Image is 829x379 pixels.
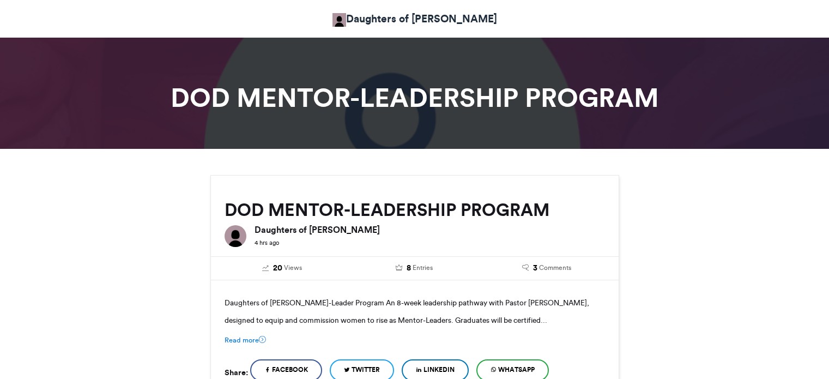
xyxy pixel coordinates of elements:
[356,262,473,274] a: 8 Entries
[489,262,605,274] a: 3 Comments
[284,263,302,273] span: Views
[225,294,605,329] p: Daughters of [PERSON_NAME]-Leader Program An 8-week leadership pathway with Pastor [PERSON_NAME],...
[407,262,411,274] span: 8
[413,263,433,273] span: Entries
[225,335,266,345] a: Read more
[272,365,308,375] span: Facebook
[225,200,605,220] h2: DOD MENTOR-LEADERSHIP PROGRAM
[255,225,605,234] h6: Daughters of [PERSON_NAME]
[352,365,380,375] span: Twitter
[332,11,497,27] a: Daughters of [PERSON_NAME]
[423,365,455,375] span: LinkedIn
[539,263,571,273] span: Comments
[533,262,537,274] span: 3
[255,239,279,246] small: 4 hrs ago
[273,262,282,274] span: 20
[225,262,341,274] a: 20 Views
[225,225,246,247] img: Daughters of Deborah
[112,85,717,111] h1: DOD MENTOR-LEADERSHIP PROGRAM
[332,13,346,27] img: Allison Mahon
[498,365,535,375] span: WhatsApp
